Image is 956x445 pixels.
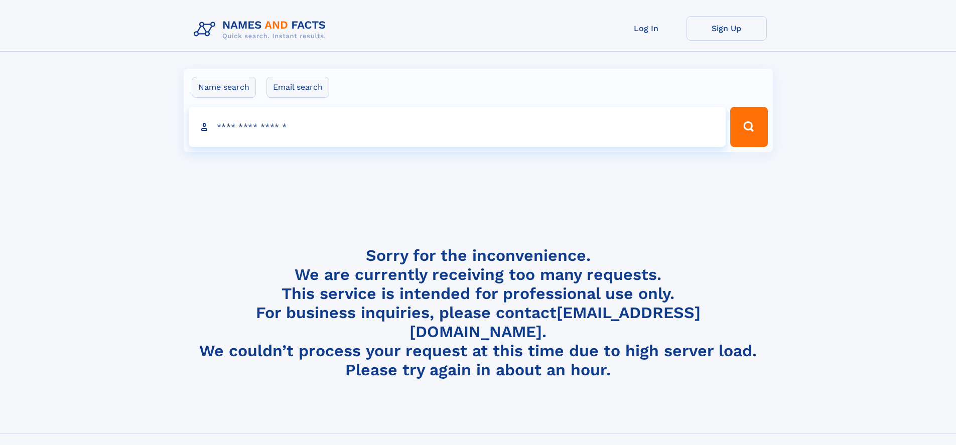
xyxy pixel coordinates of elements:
[189,107,726,147] input: search input
[192,77,256,98] label: Name search
[606,16,687,41] a: Log In
[190,246,767,380] h4: Sorry for the inconvenience. We are currently receiving too many requests. This service is intend...
[409,303,701,341] a: [EMAIL_ADDRESS][DOMAIN_NAME]
[687,16,767,41] a: Sign Up
[190,16,334,43] img: Logo Names and Facts
[266,77,329,98] label: Email search
[730,107,767,147] button: Search Button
